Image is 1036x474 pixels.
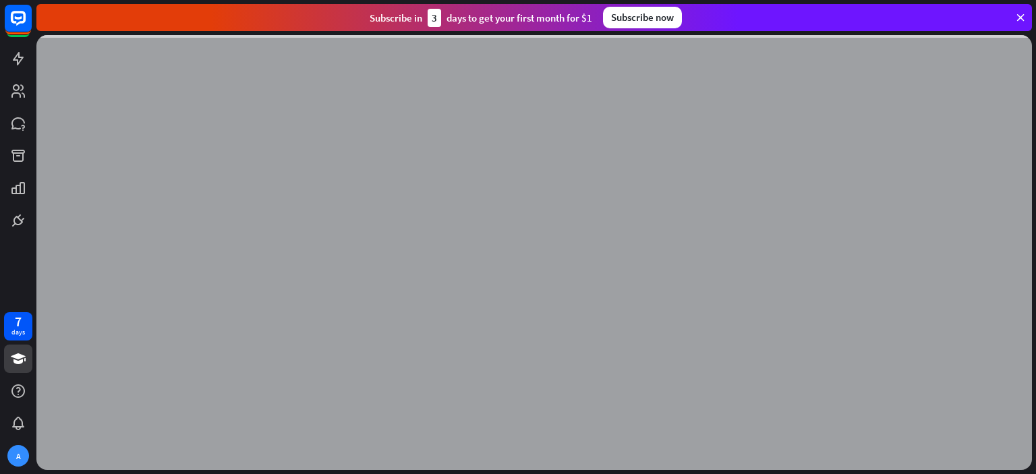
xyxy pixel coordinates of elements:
div: A [7,445,29,467]
a: 7 days [4,312,32,340]
div: Subscribe now [603,7,682,28]
div: 3 [428,9,441,27]
div: 7 [15,316,22,328]
div: days [11,328,25,337]
div: Subscribe in days to get your first month for $1 [370,9,592,27]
